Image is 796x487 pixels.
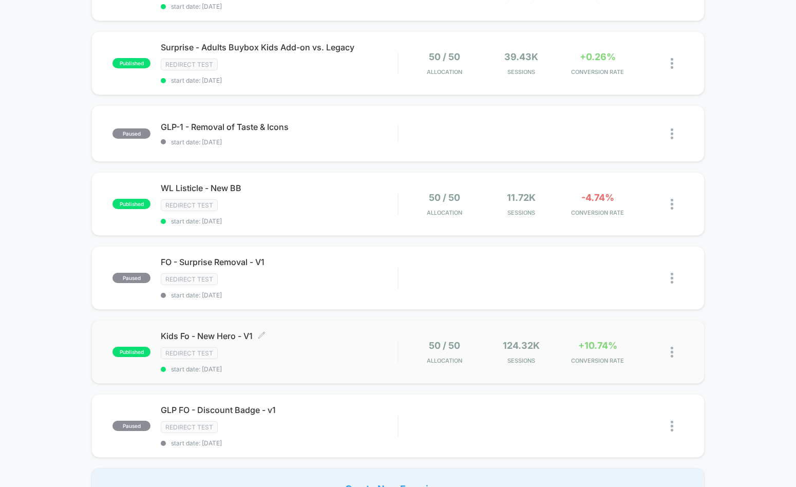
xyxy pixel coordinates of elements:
[161,365,397,373] span: start date: [DATE]
[112,58,150,68] span: published
[562,68,633,76] span: CONVERSION RATE
[503,340,540,351] span: 124.32k
[112,273,150,283] span: paused
[112,199,150,209] span: published
[161,138,397,146] span: start date: [DATE]
[161,439,397,447] span: start date: [DATE]
[161,122,397,132] span: GLP-1 - Removal of Taste & Icons
[562,209,633,216] span: CONVERSION RATE
[429,192,460,203] span: 50 / 50
[161,405,397,415] span: GLP FO - Discount Badge - v1
[580,51,616,62] span: +0.26%
[562,357,633,364] span: CONVERSION RATE
[671,273,673,284] img: close
[427,68,462,76] span: Allocation
[485,209,557,216] span: Sessions
[161,331,397,341] span: Kids Fo - New Hero - V1
[671,128,673,139] img: close
[504,51,538,62] span: 39.43k
[112,347,150,357] span: published
[429,51,460,62] span: 50 / 50
[485,357,557,364] span: Sessions
[161,291,397,299] span: start date: [DATE]
[112,421,150,431] span: paused
[161,183,397,193] span: WL Listicle - New BB
[161,199,218,211] span: Redirect Test
[427,357,462,364] span: Allocation
[161,347,218,359] span: Redirect Test
[671,347,673,358] img: close
[161,217,397,225] span: start date: [DATE]
[161,421,218,433] span: Redirect Test
[161,59,218,70] span: Redirect Test
[671,199,673,210] img: close
[671,421,673,432] img: close
[161,42,397,52] span: Surprise - Adults Buybox Kids Add-on vs. Legacy
[429,340,460,351] span: 50 / 50
[161,273,218,285] span: Redirect Test
[485,68,557,76] span: Sessions
[161,77,397,84] span: start date: [DATE]
[112,128,150,139] span: paused
[507,192,536,203] span: 11.72k
[427,209,462,216] span: Allocation
[581,192,614,203] span: -4.74%
[161,257,397,267] span: FO - Surprise Removal - V1
[671,58,673,69] img: close
[161,3,397,10] span: start date: [DATE]
[578,340,617,351] span: +10.74%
